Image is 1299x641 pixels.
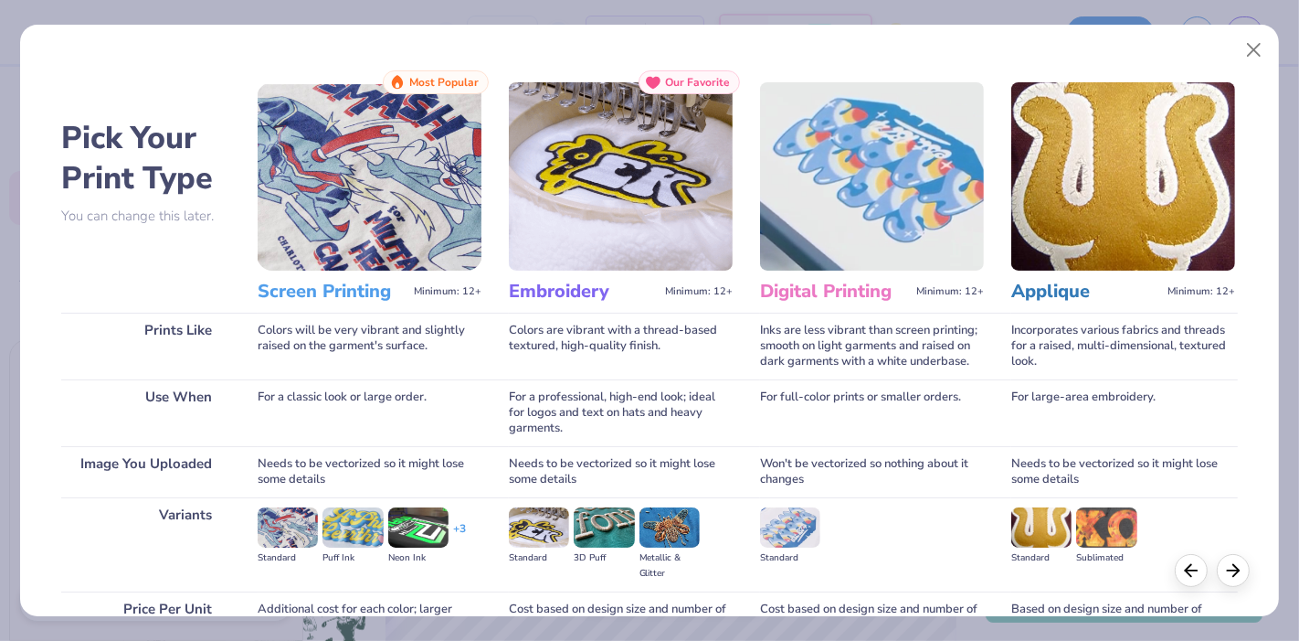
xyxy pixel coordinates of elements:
img: Metallic & Glitter [639,507,700,548]
img: Standard [760,507,820,548]
img: Standard [1011,507,1072,548]
span: Minimum: 12+ [916,285,984,298]
div: Standard [1011,550,1072,566]
img: 3D Puff [574,507,634,548]
img: Sublimated [1076,507,1136,548]
div: Needs to be vectorized so it might lose some details [1011,446,1235,497]
div: Variants [61,497,230,592]
h2: Pick Your Print Type [61,118,230,198]
div: Colors will be very vibrant and slightly raised on the garment's surface. [258,313,481,379]
div: + 3 [453,521,466,552]
div: Sublimated [1076,550,1136,566]
div: Won't be vectorized so nothing about it changes [760,446,984,497]
div: Standard [760,550,820,566]
h3: Embroidery [509,280,658,304]
img: Neon Ink [388,507,449,548]
div: Prints Like [61,313,230,379]
img: Digital Printing [760,82,984,271]
img: Standard [258,507,318,548]
div: Use When [61,379,230,446]
div: Incorporates various fabrics and threads for a raised, multi-dimensional, textured look. [1011,313,1235,379]
div: Inks are less vibrant than screen printing; smooth on light garments and raised on dark garments ... [760,313,984,379]
img: Standard [509,507,569,548]
div: Colors are vibrant with a thread-based textured, high-quality finish. [509,313,733,379]
h3: Digital Printing [760,280,909,304]
button: Close [1236,33,1271,68]
p: You can change this later. [61,208,230,224]
span: Most Popular [409,76,479,89]
div: For a classic look or large order. [258,379,481,446]
div: Needs to be vectorized so it might lose some details [258,446,481,497]
div: Standard [509,550,569,566]
span: Minimum: 12+ [1167,285,1235,298]
img: Screen Printing [258,82,481,271]
img: Puff Ink [322,507,383,548]
div: Needs to be vectorized so it might lose some details [509,446,733,497]
span: Our Favorite [665,76,730,89]
div: Puff Ink [322,550,383,566]
div: Neon Ink [388,550,449,566]
img: Embroidery [509,82,733,271]
div: Standard [258,550,318,566]
div: For a professional, high-end look; ideal for logos and text on hats and heavy garments. [509,379,733,446]
div: For large-area embroidery. [1011,379,1235,446]
div: Metallic & Glitter [639,550,700,582]
div: 3D Puff [574,550,634,566]
span: Minimum: 12+ [414,285,481,298]
img: Applique [1011,82,1235,271]
div: For full-color prints or smaller orders. [760,379,984,446]
h3: Screen Printing [258,280,407,304]
span: Minimum: 12+ [665,285,733,298]
div: Image You Uploaded [61,446,230,497]
h3: Applique [1011,280,1160,304]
